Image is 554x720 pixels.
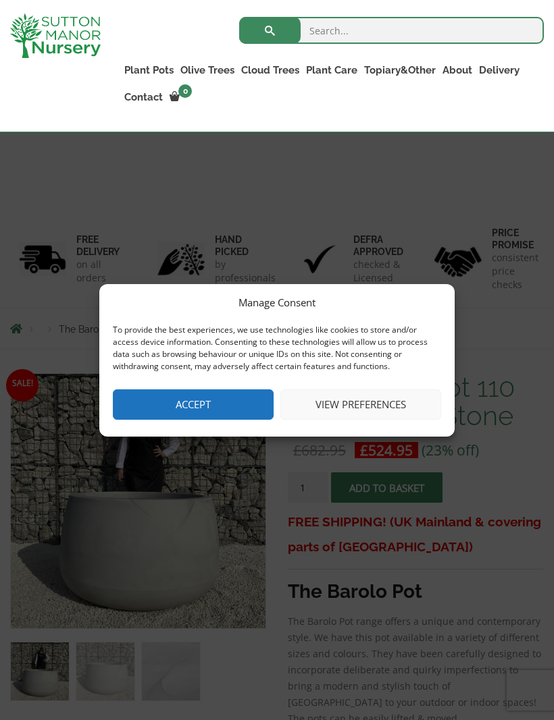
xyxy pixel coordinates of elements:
[113,324,440,372] div: To provide the best experiences, we use technologies like cookies to store and/or access device i...
[238,294,316,310] div: Manage Consent
[10,13,101,58] img: logo
[303,61,361,80] a: Plant Care
[178,84,192,98] span: 0
[361,61,439,80] a: Topiary&Other
[238,61,303,80] a: Cloud Trees
[280,389,441,420] button: View preferences
[121,88,166,107] a: Contact
[121,61,177,80] a: Plant Pots
[476,61,523,80] a: Delivery
[239,17,544,44] input: Search...
[166,88,196,107] a: 0
[113,389,274,420] button: Accept
[177,61,238,80] a: Olive Trees
[439,61,476,80] a: About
